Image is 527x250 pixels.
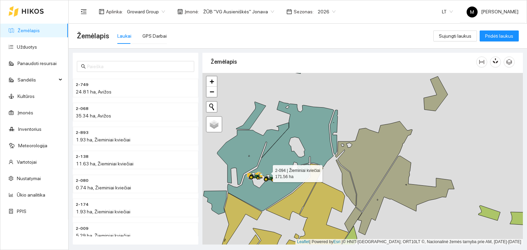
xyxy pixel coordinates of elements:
[76,82,89,88] span: 2-749
[17,209,26,214] a: PPIS
[76,153,89,160] span: 2-138
[318,7,336,17] span: 2026
[81,9,87,15] span: menu-fold
[18,126,42,132] a: Inventorius
[211,52,476,72] div: Žemėlapis
[17,159,37,165] a: Vartotojai
[480,33,519,39] a: Pridėti laukus
[433,33,477,39] a: Sujungti laukus
[467,9,518,14] span: [PERSON_NAME]
[295,239,523,245] div: | Powered by © HNIT-[GEOGRAPHIC_DATA]; ORT10LT ©, Nacionalinė žemės tarnyba prie AM, [DATE]-[DATE]
[17,110,33,115] a: Įmonės
[76,113,111,118] span: 35.34 ha, Avižos
[106,8,123,15] span: Aplinka :
[333,239,341,244] a: Esri
[127,7,165,17] span: Groward Group
[142,32,167,40] div: GPS Darbai
[294,8,314,15] span: Sezonas :
[76,201,89,208] span: 2-174
[470,7,474,17] span: M
[17,93,35,99] a: Kultūros
[207,76,217,87] a: Zoom in
[77,5,91,18] button: menu-fold
[477,59,487,65] span: column-width
[207,117,222,132] a: Layers
[18,143,47,148] a: Meteorologija
[210,77,214,86] span: +
[442,7,453,17] span: LT
[76,225,89,232] span: 2-009
[286,9,292,14] span: calendar
[17,73,57,87] span: Sandėlis
[76,105,89,112] span: 2-068
[76,89,112,95] span: 24.81 ha, Avižos
[485,32,513,40] span: Pridėti laukus
[17,28,40,33] a: Žemėlapis
[185,8,199,15] span: Įmonė :
[117,32,131,40] div: Laukai
[76,233,130,238] span: 5.29 ha, Žieminiai kviečiai
[203,7,274,17] span: ŽŪB "VG Ausieniškės" Jonava
[17,44,37,50] a: Užduotys
[76,161,133,166] span: 11.63 ha, Žieminiai kviečiai
[76,129,89,136] span: 2-893
[207,87,217,97] a: Zoom out
[480,30,519,41] button: Pridėti laukus
[99,9,104,14] span: layout
[17,61,57,66] a: Panaudoti resursai
[76,137,130,142] span: 1.93 ha, Žieminiai kviečiai
[297,239,309,244] a: Leaflet
[17,192,45,198] a: Ūkio analitika
[77,30,109,41] span: Žemėlapis
[17,176,41,181] a: Nustatymai
[210,87,214,96] span: −
[81,64,86,69] span: search
[342,239,343,244] span: |
[76,185,131,190] span: 0.74 ha, Žieminiai kviečiai
[87,63,190,70] input: Paieška
[433,30,477,41] button: Sujungti laukus
[76,209,130,214] span: 1.93 ha, Žieminiai kviečiai
[76,177,89,184] span: 2-080
[177,9,183,14] span: shop
[476,57,487,67] button: column-width
[439,32,471,40] span: Sujungti laukus
[207,102,217,112] button: Initiate a new search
